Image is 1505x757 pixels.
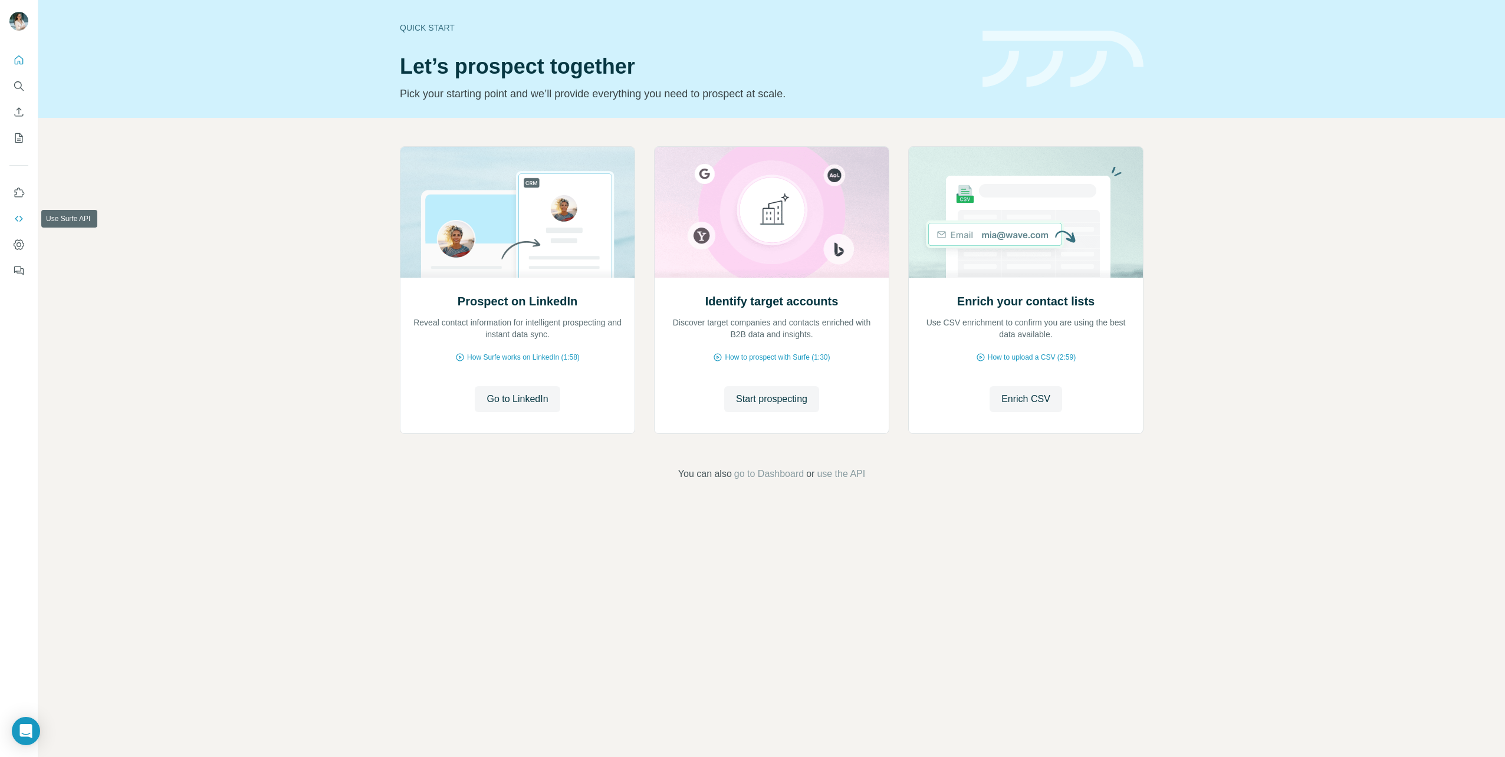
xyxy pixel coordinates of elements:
[9,234,28,255] button: Dashboard
[487,392,548,406] span: Go to LinkedIn
[725,352,830,363] span: How to prospect with Surfe (1:30)
[9,182,28,203] button: Use Surfe on LinkedIn
[806,467,814,481] span: or
[400,22,968,34] div: Quick start
[467,352,580,363] span: How Surfe works on LinkedIn (1:58)
[475,386,560,412] button: Go to LinkedIn
[957,293,1095,310] h2: Enrich your contact lists
[990,386,1062,412] button: Enrich CSV
[654,147,889,278] img: Identify target accounts
[9,50,28,71] button: Quick start
[1001,392,1050,406] span: Enrich CSV
[9,127,28,149] button: My lists
[988,352,1076,363] span: How to upload a CSV (2:59)
[678,467,732,481] span: You can also
[400,55,968,78] h1: Let’s prospect together
[458,293,577,310] h2: Prospect on LinkedIn
[9,260,28,281] button: Feedback
[705,293,839,310] h2: Identify target accounts
[666,317,877,340] p: Discover target companies and contacts enriched with B2B data and insights.
[9,208,28,229] button: Use Surfe API
[9,101,28,123] button: Enrich CSV
[982,31,1143,88] img: banner
[9,12,28,31] img: Avatar
[734,467,804,481] button: go to Dashboard
[12,717,40,745] div: Open Intercom Messenger
[736,392,807,406] span: Start prospecting
[908,147,1143,278] img: Enrich your contact lists
[921,317,1131,340] p: Use CSV enrichment to confirm you are using the best data available.
[400,147,635,278] img: Prospect on LinkedIn
[412,317,623,340] p: Reveal contact information for intelligent prospecting and instant data sync.
[817,467,865,481] button: use the API
[9,75,28,97] button: Search
[400,85,968,102] p: Pick your starting point and we’ll provide everything you need to prospect at scale.
[724,386,819,412] button: Start prospecting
